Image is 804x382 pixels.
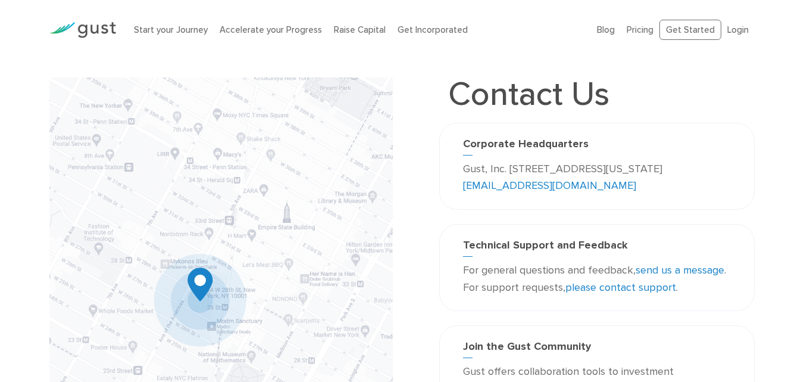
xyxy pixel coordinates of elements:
a: send us a message [636,264,724,277]
h1: Contact Us [439,77,618,111]
a: Login [727,24,749,35]
a: Raise Capital [334,24,386,35]
img: Gust Logo [49,22,116,38]
a: [EMAIL_ADDRESS][DOMAIN_NAME] [463,179,636,192]
a: Pricing [627,24,653,35]
a: Get Started [659,20,721,41]
a: Get Incorporated [398,24,468,35]
h3: Technical Support and Feedback [463,239,731,257]
a: please contact support [565,281,676,294]
a: Accelerate your Progress [220,24,322,35]
a: Start your Journey [134,24,208,35]
h3: Join the Gust Community [463,340,731,358]
h3: Corporate Headquarters [463,138,731,156]
a: Blog [597,24,615,35]
p: For general questions and feedback, . For support requests, . [463,262,731,297]
p: Gust, Inc. [STREET_ADDRESS][US_STATE] [463,161,731,195]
